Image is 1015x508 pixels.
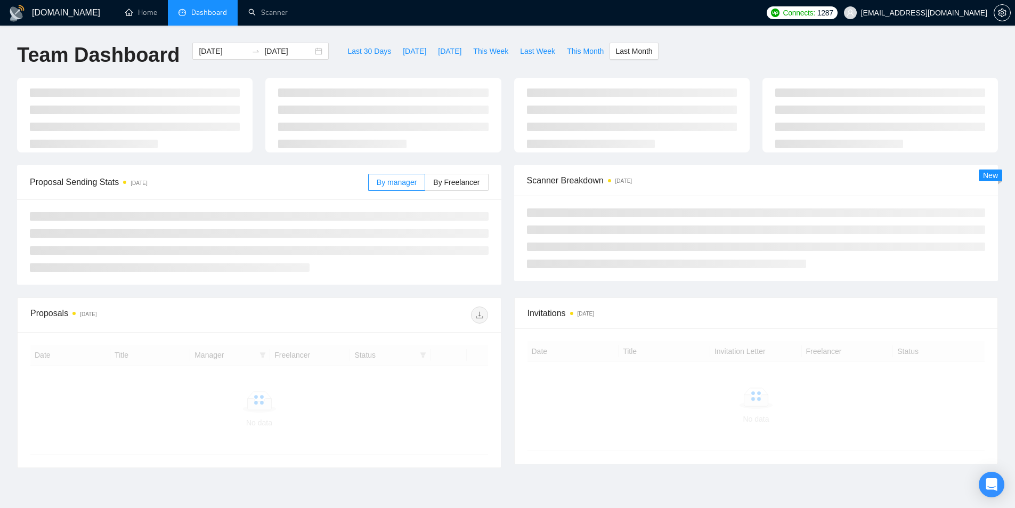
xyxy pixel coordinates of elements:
[191,8,227,17] span: Dashboard
[9,5,26,22] img: logo
[817,7,833,19] span: 1287
[17,43,180,68] h1: Team Dashboard
[771,9,779,17] img: upwork-logo.png
[397,43,432,60] button: [DATE]
[30,175,368,189] span: Proposal Sending Stats
[578,311,594,317] time: [DATE]
[248,8,288,17] a: searchScanner
[561,43,610,60] button: This Month
[377,178,417,187] span: By manager
[527,174,986,187] span: Scanner Breakdown
[467,43,514,60] button: This Week
[251,47,260,55] span: to
[994,9,1011,17] a: setting
[983,171,998,180] span: New
[199,45,247,57] input: Start date
[473,45,508,57] span: This Week
[438,45,461,57] span: [DATE]
[514,43,561,60] button: Last Week
[994,9,1010,17] span: setting
[432,43,467,60] button: [DATE]
[347,45,391,57] span: Last 30 Days
[783,7,815,19] span: Connects:
[847,9,854,17] span: user
[520,45,555,57] span: Last Week
[178,9,186,16] span: dashboard
[610,43,658,60] button: Last Month
[615,45,652,57] span: Last Month
[251,47,260,55] span: swap-right
[615,178,632,184] time: [DATE]
[125,8,157,17] a: homeHome
[979,472,1004,497] div: Open Intercom Messenger
[131,180,147,186] time: [DATE]
[527,307,985,320] span: Invitations
[80,311,96,317] time: [DATE]
[342,43,397,60] button: Last 30 Days
[994,4,1011,21] button: setting
[433,178,480,187] span: By Freelancer
[567,45,604,57] span: This Month
[403,45,426,57] span: [DATE]
[264,45,313,57] input: End date
[30,307,259,324] div: Proposals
